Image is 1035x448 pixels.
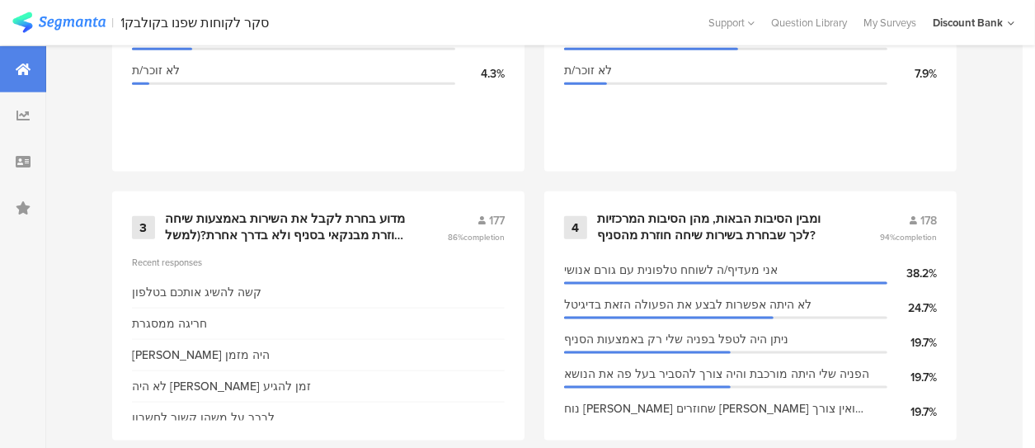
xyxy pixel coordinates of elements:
[887,334,937,351] div: 19.7%
[880,231,937,243] span: 94%
[165,211,407,243] div: מדוע בחרת לקבל את השירות באמצעות שיחה חוזרת מבנקאי בסניף ולא בדרך אחרת?(למשל באמצעות האפליקציה, ה...
[132,216,155,239] div: 3
[564,296,812,314] span: לא היתה אפשרות לבצע את הפעולה הזאת בדיגיטל
[887,299,937,317] div: 24.7%
[887,369,937,386] div: 19.7%
[132,347,270,364] div: [PERSON_NAME] היה מזמן
[597,211,840,243] div: ומבין הסיבות הבאות, מהן הסיבות המרכזיות לכך שבחרת בשירות שיחה חוזרת מהסניף?
[564,262,778,279] span: אני מעדיף/ה לשוחח טלפונית עם גורם אנושי
[463,231,505,243] span: completion
[887,403,937,421] div: 19.7%
[763,15,855,31] a: Question Library
[448,231,505,243] span: 86%
[564,400,879,417] span: נוח [PERSON_NAME] שחוזרים [PERSON_NAME] ואין צורך להמתין על הקו
[564,216,587,239] div: 4
[132,62,180,79] span: לא זוכר/ת
[132,284,261,301] div: קשה להשיג אותכם בטלפון
[896,231,937,243] span: completion
[132,315,207,332] div: חריגה ממסגרת
[132,256,505,269] div: Recent responses
[708,10,755,35] div: Support
[564,62,612,79] span: לא זוכר/ת
[132,378,311,395] div: לא היה [PERSON_NAME] זמן להגיע
[121,15,270,31] div: סקר לקוחות שפנו בקולבק1
[564,331,788,348] span: ניתן היה לטפל בפניה שלי רק באמצעות הסניף
[112,13,115,32] div: |
[887,265,937,282] div: 38.2%
[887,65,937,83] div: 7.9%
[855,15,924,31] a: My Surveys
[564,365,869,383] span: הפניה שלי היתה מורכבת והיה צורך להסביר בעל פה את הנושא
[933,15,1003,31] div: Discount Bank
[132,409,275,427] div: לברר על משהו קשור לחשבון
[455,65,505,83] div: 4.3%
[12,12,106,33] img: segmanta logo
[920,212,937,229] span: 178
[489,212,505,229] span: 177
